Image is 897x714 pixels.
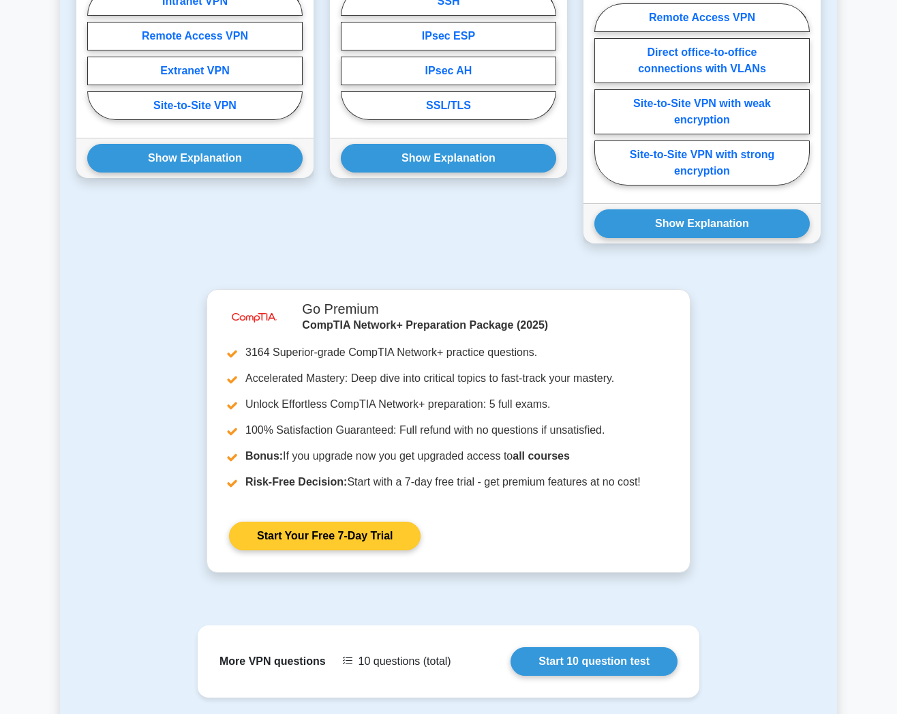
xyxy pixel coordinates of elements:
button: Show Explanation [594,209,810,238]
label: Extranet VPN [87,57,303,85]
label: SSL/TLS [341,91,556,120]
label: Site-to-Site VPN [87,91,303,120]
label: Direct office-to-office connections with VLANs [594,38,810,83]
label: Site-to-Site VPN with weak encryption [594,89,810,134]
button: Show Explanation [341,144,556,173]
a: Start 10 question test [511,647,678,676]
label: Remote Access VPN [594,3,810,32]
label: IPsec AH [341,57,556,85]
a: Start Your Free 7-Day Trial [229,522,421,550]
label: Remote Access VPN [87,22,303,50]
label: Site-to-Site VPN with strong encryption [594,140,810,185]
button: Show Explanation [87,144,303,173]
label: IPsec ESP [341,22,556,50]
